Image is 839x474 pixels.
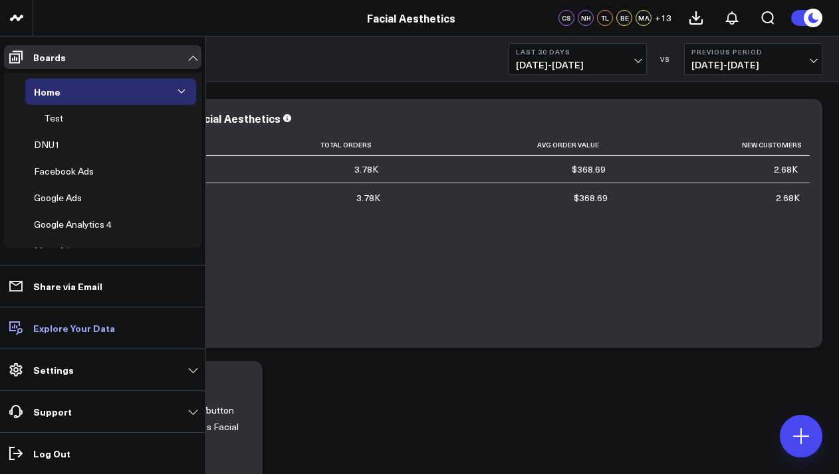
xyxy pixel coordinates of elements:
span: [DATE] - [DATE] [516,60,640,70]
div: TL [597,10,613,26]
a: Meta AdsOpen board menu [25,238,103,264]
div: NH [578,10,594,26]
div: DNU1 [31,137,63,153]
p: Explore Your Data [33,323,115,333]
div: 2.68K [774,163,798,176]
div: MA [636,10,652,26]
th: Avg Order Value [390,134,618,156]
a: Facial Aesthetics [367,11,455,25]
div: 2.68K [776,191,800,204]
a: Facebook AdsOpen board menu [25,158,122,185]
div: Google Ads [31,190,85,206]
b: Last 30 Days [516,48,640,56]
p: Share via Email [33,281,102,291]
a: DNU1Open board menu [25,131,88,158]
a: Log Out [4,441,201,465]
button: Previous Period[DATE]-[DATE] [684,43,822,75]
th: Total Orders [193,134,390,156]
div: Facebook Ads [31,163,97,179]
th: New Customers [618,134,810,156]
div: Meta Ads [31,243,78,259]
button: +13 [655,10,671,26]
a: HomeOpen board menu [25,78,89,105]
a: TestOpen board menu [35,105,92,131]
span: [DATE] - [DATE] [691,60,815,70]
div: VS [654,55,677,63]
a: Google AdsOpen board menu [25,185,110,211]
div: $368.69 [574,191,608,204]
div: 3.78K [354,163,378,176]
p: Boards [33,52,66,62]
div: $368.69 [572,163,606,176]
span: + 13 [655,13,671,23]
b: Previous Period [691,48,815,56]
p: Support [33,406,72,417]
button: Last 30 Days[DATE]-[DATE] [509,43,647,75]
a: Google Analytics 4Open board menu [25,211,140,238]
p: Log Out [33,448,70,459]
div: 3.78K [356,191,380,204]
div: Home [31,84,64,100]
div: Google Analytics 4 [31,216,115,232]
p: Settings [33,364,74,375]
div: Test [41,110,66,126]
div: BE [616,10,632,26]
div: CS [558,10,574,26]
